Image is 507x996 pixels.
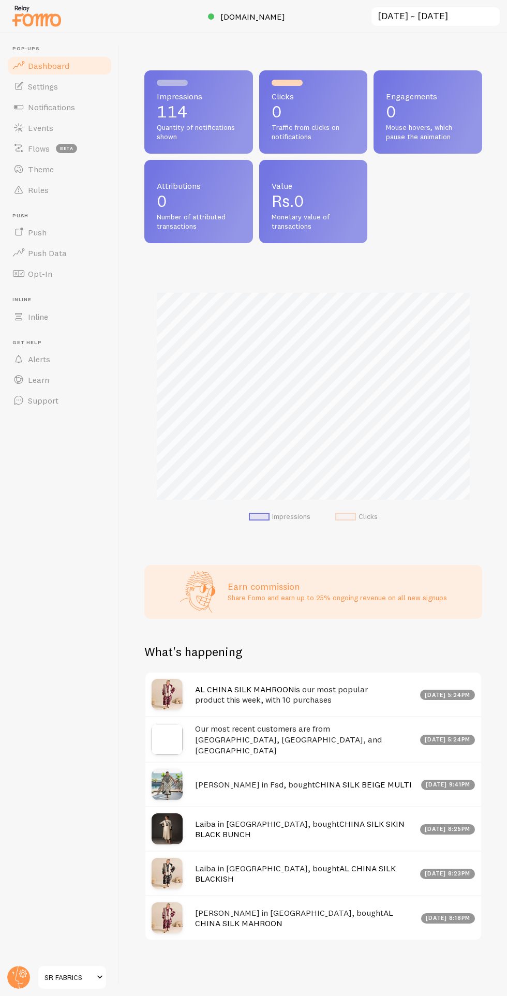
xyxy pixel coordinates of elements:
[6,369,113,390] a: Learn
[420,869,475,879] div: [DATE] 8:23pm
[6,55,113,76] a: Dashboard
[195,684,294,694] a: AL CHINA SILK MAHROON
[420,824,475,835] div: [DATE] 8:25pm
[6,180,113,200] a: Rules
[28,143,50,154] span: Flows
[157,182,241,190] span: Attributions
[272,103,355,120] p: 0
[28,164,54,174] span: Theme
[6,138,113,159] a: Flows beta
[44,971,94,984] span: SR FABRICS
[195,863,414,884] h4: Laiba in [GEOGRAPHIC_DATA], bought
[195,779,415,790] h4: [PERSON_NAME] in Fsd, bought
[12,339,113,346] span: Get Help
[37,965,107,990] a: SR FABRICS
[195,819,414,840] h4: Laiba in [GEOGRAPHIC_DATA], bought
[195,908,393,929] a: AL CHINA SILK MAHROON
[6,263,113,284] a: Opt-In
[386,103,470,120] p: 0
[28,311,48,322] span: Inline
[157,193,241,210] p: 0
[420,735,475,745] div: [DATE] 5:24pm
[195,723,414,755] h4: Our most recent customers are from [GEOGRAPHIC_DATA], [GEOGRAPHIC_DATA], and [GEOGRAPHIC_DATA]
[28,354,50,364] span: Alerts
[157,103,241,120] p: 114
[315,779,412,790] a: CHINA SILK BEIGE MULTI
[272,123,355,141] span: Traffic from clicks on notifications
[28,269,52,279] span: Opt-In
[157,123,241,141] span: Quantity of notifications shown
[272,191,304,211] span: Rs.0
[11,3,63,29] img: fomo-relay-logo-orange.svg
[386,123,470,141] span: Mouse hovers, which pause the animation
[28,123,53,133] span: Events
[6,76,113,97] a: Settings
[421,913,475,924] div: [DATE] 8:18pm
[6,222,113,243] a: Push
[28,395,58,406] span: Support
[157,213,241,231] span: Number of attributed transactions
[12,46,113,52] span: Pop-ups
[272,182,355,190] span: Value
[28,248,67,258] span: Push Data
[386,92,470,100] span: Engagements
[28,185,49,195] span: Rules
[28,61,69,71] span: Dashboard
[335,512,378,522] li: Clicks
[6,349,113,369] a: Alerts
[144,644,242,660] h2: What's happening
[28,102,75,112] span: Notifications
[28,227,47,237] span: Push
[195,819,405,840] a: CHINA SILK SKIN BLACK BUNCH
[28,81,58,92] span: Settings
[195,908,415,929] h4: [PERSON_NAME] in [GEOGRAPHIC_DATA], bought
[6,97,113,117] a: Notifications
[56,144,77,153] span: beta
[6,243,113,263] a: Push Data
[195,684,414,705] h4: is our most popular product this week, with 10 purchases
[228,592,447,603] p: Share Fomo and earn up to 25% ongoing revenue on all new signups
[6,306,113,327] a: Inline
[157,92,241,100] span: Impressions
[421,780,475,790] div: [DATE] 9:41pm
[6,159,113,180] a: Theme
[6,117,113,138] a: Events
[195,863,396,884] a: AL CHINA SILK BLACKISH
[420,690,475,700] div: [DATE] 5:24pm
[249,512,310,522] li: Impressions
[272,92,355,100] span: Clicks
[12,296,113,303] span: Inline
[272,213,355,231] span: Monetary value of transactions
[6,390,113,411] a: Support
[228,581,447,592] h3: Earn commission
[28,375,49,385] span: Learn
[12,213,113,219] span: Push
